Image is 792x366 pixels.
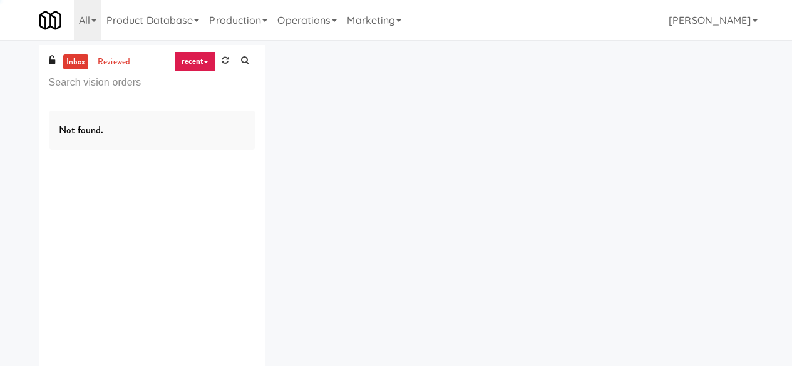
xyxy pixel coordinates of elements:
[95,54,133,70] a: reviewed
[59,123,104,137] span: Not found.
[49,71,255,94] input: Search vision orders
[39,9,61,31] img: Micromart
[63,54,89,70] a: inbox
[175,51,216,71] a: recent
